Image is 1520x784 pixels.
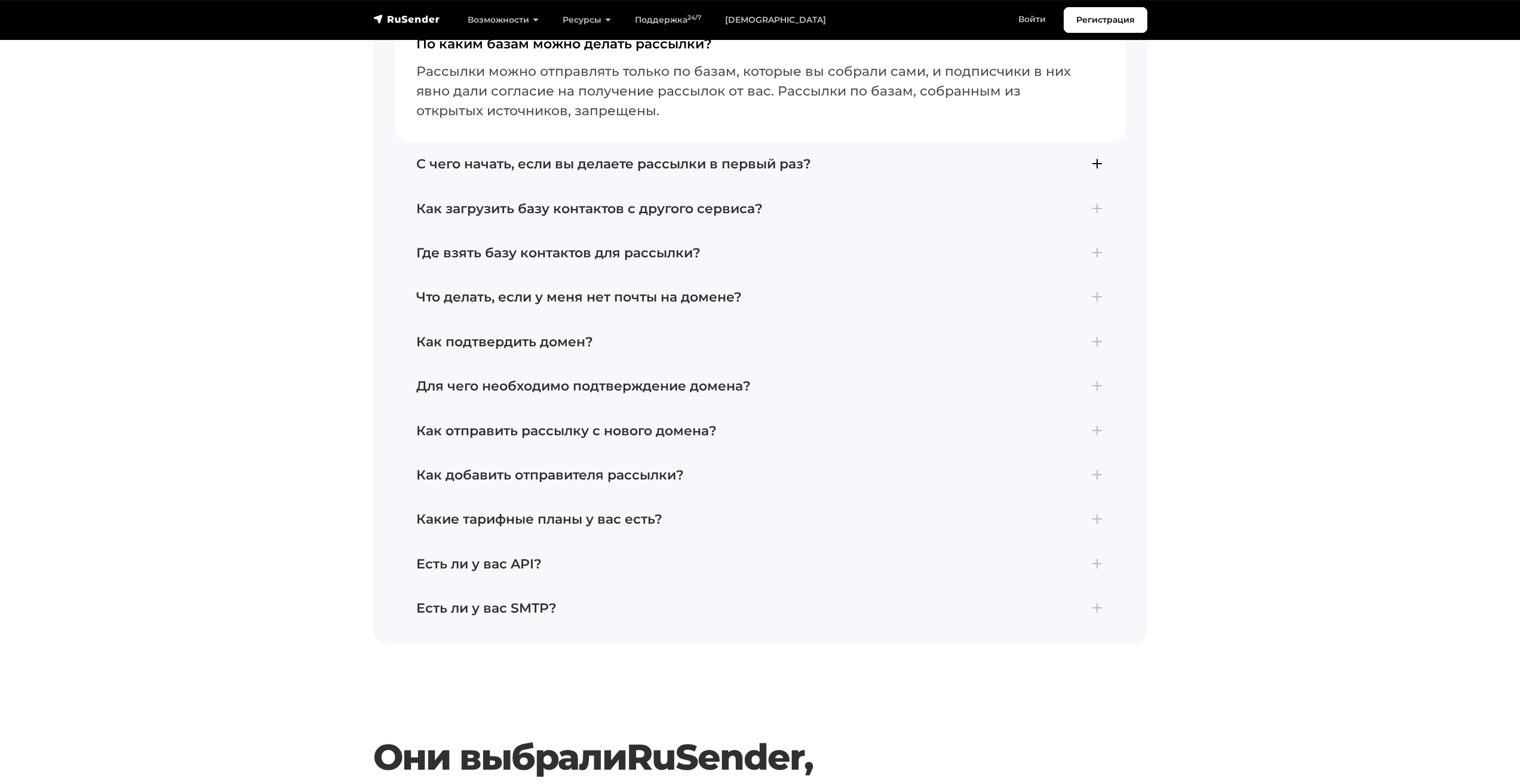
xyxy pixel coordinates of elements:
[416,423,1104,439] h4: Как отправить рассылку с нового домена?
[416,36,1104,62] h4: По каким базам можно делать рассылки?
[416,245,1104,261] h4: Где взять базу контактов для рассылки?
[416,290,1104,305] h4: Что делать, если у меня нет почты на домене?
[416,557,1104,572] h4: Есть ли у вас API?
[687,14,701,21] sup: 24/7
[551,8,623,32] a: Ресурсы
[713,8,838,32] a: [DEMOGRAPHIC_DATA]
[416,156,1104,172] h4: С чего начать, если вы делаете рассылки в первый раз?
[416,379,1104,394] h4: Для чего необходимо подтверждение домена?
[1064,7,1147,33] a: Регистрация
[373,13,440,25] img: RuSender
[416,201,1104,217] h4: Как загрузить базу контактов с другого сервиса?
[416,512,1104,527] h4: Какие тарифные планы у вас есть?
[627,735,804,779] a: RuSender
[416,334,1104,350] h4: Как подтвердить домен?
[1006,7,1058,32] a: Войти
[416,468,1104,483] h4: Как добавить отправителя рассылки?
[623,8,713,32] a: Поддержка24/7
[456,8,551,32] a: Возможности
[416,62,1104,121] p: Рассылки можно отправлять только по базам, которые вы собрали сами, и подписчики в них явно дали ...
[416,601,1104,616] h4: Есть ли у вас SMTP?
